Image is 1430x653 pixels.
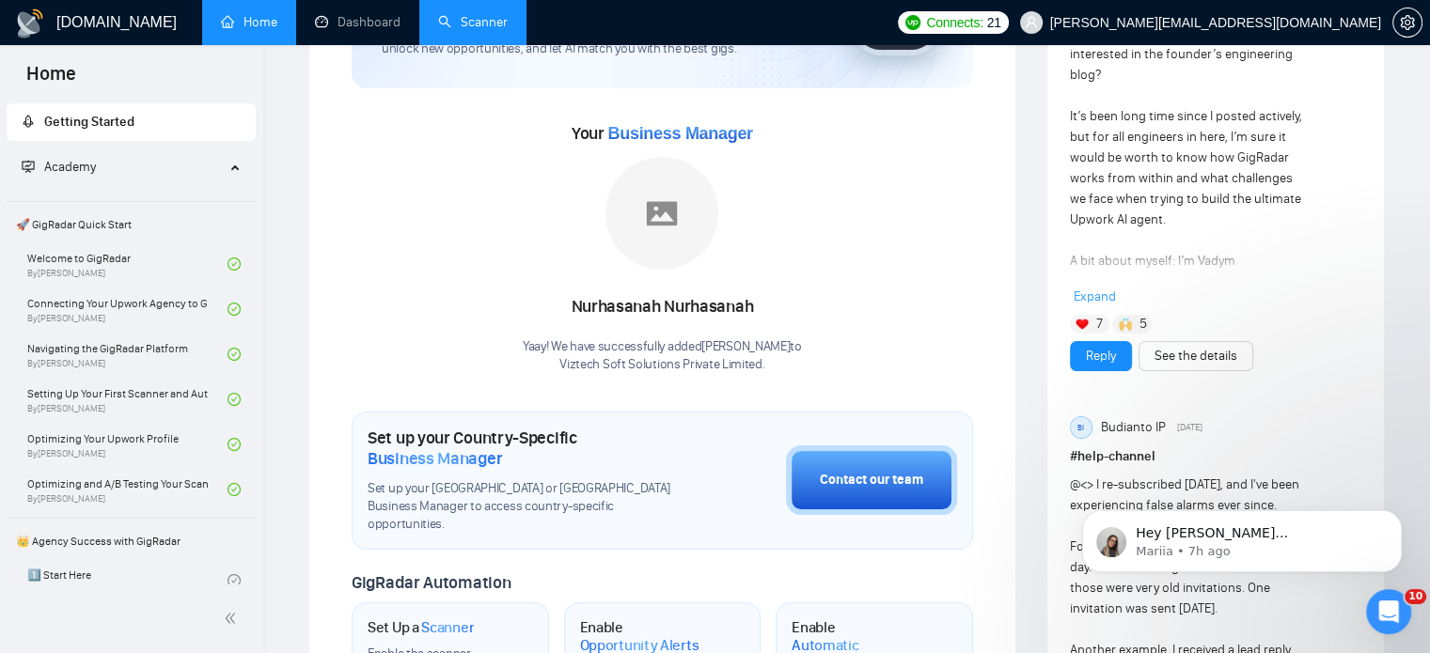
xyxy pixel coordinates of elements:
span: Hey [PERSON_NAME][EMAIL_ADDRESS][DOMAIN_NAME], Looks like your Upwork agency Viztech Soft Solutio... [82,54,319,350]
span: 7 [1096,315,1103,334]
a: Setting Up Your First Scanner and Auto-BidderBy[PERSON_NAME] [27,379,228,420]
span: double-left [224,609,243,628]
img: placeholder.png [605,157,718,270]
a: homeHome [221,14,277,30]
span: rocket [22,115,35,128]
span: check-circle [228,348,241,361]
span: Academy [22,159,96,175]
a: dashboardDashboard [315,14,401,30]
span: 👑 Agency Success with GigRadar [8,522,254,560]
a: See the details [1155,346,1237,366]
span: user [1025,16,1038,29]
span: Your [572,123,753,144]
img: 🙌 [1119,318,1132,331]
a: searchScanner [438,14,508,30]
p: Message from Mariia, sent 7h ago [82,72,324,89]
span: Business Manager [607,124,752,143]
button: See the details [1139,341,1253,371]
span: 10 [1405,589,1426,604]
span: 5 [1139,315,1146,334]
span: 🚀 GigRadar Quick Start [8,206,254,243]
span: check-circle [228,257,241,271]
img: logo [15,8,45,39]
img: upwork-logo.png [905,15,920,30]
span: fund-projection-screen [22,160,35,173]
a: Navigating the GigRadar PlatformBy[PERSON_NAME] [27,334,228,375]
div: Contact our team [820,470,923,490]
button: setting [1392,8,1422,38]
span: check-circle [228,483,241,496]
a: Optimizing Your Upwork ProfileBy[PERSON_NAME] [27,424,228,465]
a: setting [1392,15,1422,30]
a: 1️⃣ Start Here [27,560,228,601]
span: Academy [44,159,96,175]
span: Scanner [421,618,474,637]
span: check-circle [228,393,241,406]
span: Set up your [GEOGRAPHIC_DATA] or [GEOGRAPHIC_DATA] Business Manager to access country-specific op... [368,480,692,534]
div: Nurhasanah Nurhasanah [523,291,802,323]
span: [DATE] [1177,419,1202,436]
button: Contact our team [786,445,957,515]
h1: Set Up a [368,618,474,637]
span: check-circle [228,438,241,451]
a: Reply [1086,346,1116,366]
span: GigRadar Automation [352,572,511,593]
span: 21 [987,12,1001,33]
img: ❤️ [1076,318,1089,331]
span: setting [1393,15,1422,30]
a: Welcome to GigRadarBy[PERSON_NAME] [27,243,228,285]
div: Yaay! We have successfully added [PERSON_NAME] to [523,338,802,374]
iframe: Intercom live chat [1366,589,1411,634]
iframe: Intercom notifications message [1054,471,1430,602]
span: Business Manager [368,448,502,469]
span: Budianto IP [1100,417,1165,438]
div: BI [1071,417,1092,438]
li: Getting Started [7,103,256,141]
span: Connects: [926,12,982,33]
span: check-circle [228,303,241,316]
span: Home [11,60,91,100]
span: Expand [1074,288,1116,304]
button: Reply [1070,341,1132,371]
span: check-circle [228,574,241,587]
h1: Set up your Country-Specific [368,428,692,469]
a: Connecting Your Upwork Agency to GigRadarBy[PERSON_NAME] [27,288,228,330]
a: Optimizing and A/B Testing Your Scanner for Better ResultsBy[PERSON_NAME] [27,469,228,510]
h1: # help-channel [1070,446,1361,467]
p: Viztech Soft Solutions Private Limited . [523,356,802,374]
span: Getting Started [44,114,134,130]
